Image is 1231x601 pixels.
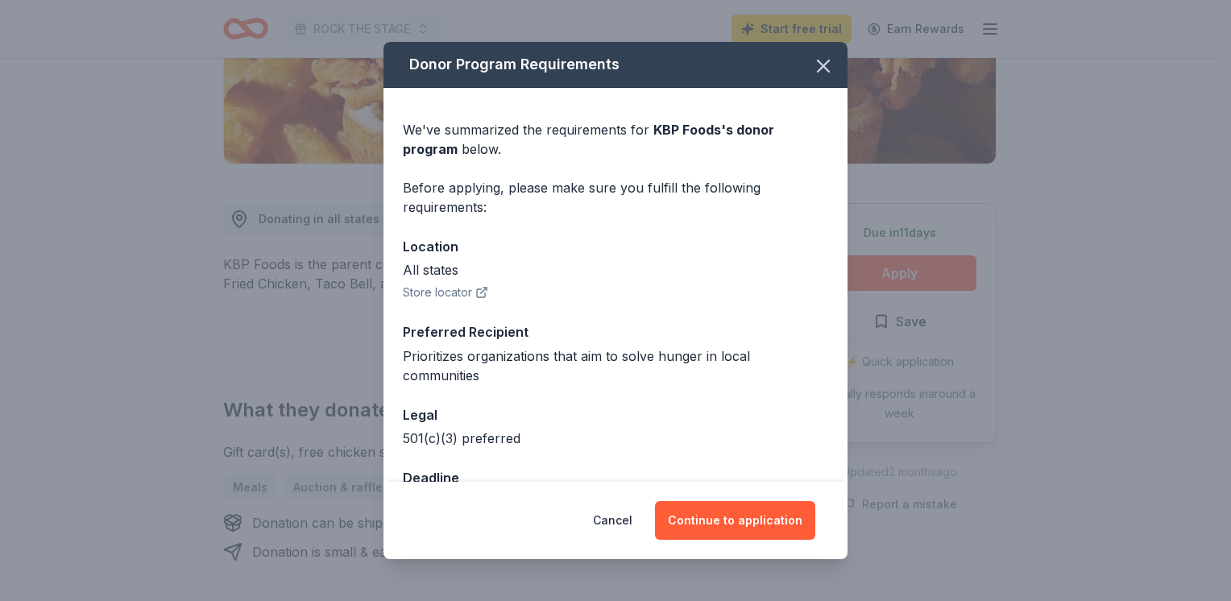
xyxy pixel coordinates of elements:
button: Store locator [403,283,488,302]
div: Legal [403,404,828,425]
div: Donor Program Requirements [383,42,848,88]
div: Before applying, please make sure you fulfill the following requirements: [403,178,828,217]
div: Deadline [403,467,828,488]
button: Continue to application [655,501,815,540]
div: 501(c)(3) preferred [403,429,828,448]
div: We've summarized the requirements for below. [403,120,828,159]
div: Prioritizes organizations that aim to solve hunger in local communities [403,346,828,385]
div: Location [403,236,828,257]
div: Preferred Recipient [403,321,828,342]
div: All states [403,260,828,280]
button: Cancel [593,501,632,540]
